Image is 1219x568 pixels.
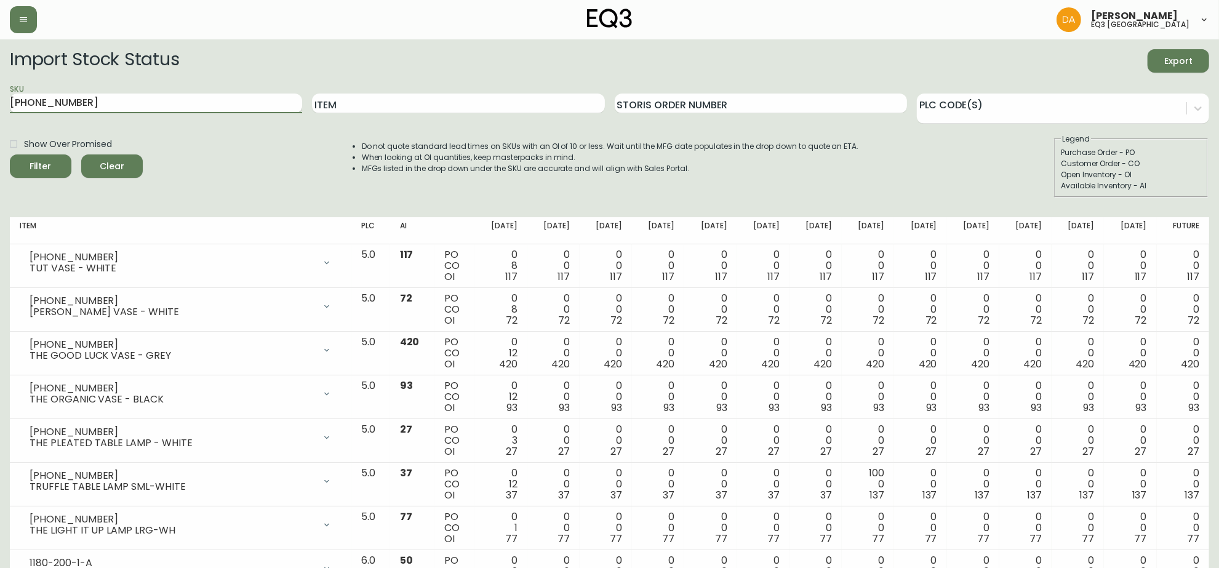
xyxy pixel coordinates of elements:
div: 0 0 [694,511,727,545]
span: 93 [1136,401,1147,415]
div: 0 0 [852,380,884,414]
div: [PERSON_NAME] VASE - WHITE [30,306,314,318]
th: [DATE] [1104,217,1156,244]
th: PLC [351,217,390,244]
button: Export [1148,49,1209,73]
th: [DATE] [789,217,842,244]
span: 72 [558,313,570,327]
span: 77 [820,532,832,546]
th: [DATE] [999,217,1052,244]
td: 5.0 [351,288,390,332]
span: 117 [610,270,622,284]
span: 137 [1185,488,1199,502]
div: 0 0 [957,337,989,370]
div: 0 0 [904,337,937,370]
span: 37 [716,488,727,502]
div: 0 0 [642,249,674,282]
div: 0 0 [590,380,622,414]
div: 0 0 [1167,424,1199,457]
span: 93 [1031,401,1042,415]
div: 0 0 [537,249,570,282]
div: Available Inventory - AI [1061,180,1201,191]
div: 0 0 [747,293,780,326]
div: 0 0 [1009,468,1042,501]
div: 0 0 [1009,511,1042,545]
span: 117 [558,270,570,284]
div: 0 0 [852,511,884,545]
span: 77 [1029,532,1042,546]
div: 0 0 [904,511,937,545]
div: 0 0 [747,468,780,501]
div: 0 0 [1009,380,1042,414]
span: 93 [821,401,832,415]
span: 117 [715,270,727,284]
div: 0 0 [747,337,780,370]
div: 0 0 [1167,337,1199,370]
div: 0 0 [747,249,780,282]
div: 0 0 [694,337,727,370]
span: 72 [1188,313,1199,327]
div: 0 0 [537,380,570,414]
span: 50 [400,553,413,567]
div: 0 0 [852,249,884,282]
span: OI [444,357,455,371]
div: 0 0 [799,511,832,545]
th: [DATE] [1052,217,1104,244]
div: 0 0 [1114,249,1146,282]
span: 27 [1082,444,1094,458]
span: 72 [1030,313,1042,327]
div: [PHONE_NUMBER]TRUFFLE TABLE LAMP SML-WHITE [20,468,342,495]
span: 117 [1082,270,1095,284]
div: PO CO [444,511,465,545]
div: 0 0 [904,380,937,414]
div: 0 12 [484,468,517,501]
div: 0 0 [852,337,884,370]
div: 0 0 [1061,337,1094,370]
div: Customer Order - CO [1061,158,1201,169]
div: 0 0 [799,249,832,282]
span: 117 [977,270,989,284]
th: [DATE] [684,217,737,244]
span: 93 [873,401,884,415]
span: 72 [768,313,780,327]
div: 0 0 [1114,468,1146,501]
div: 0 0 [957,380,989,414]
span: OI [444,313,455,327]
div: PO CO [444,337,465,370]
span: 72 [978,313,989,327]
th: [DATE] [527,217,580,244]
span: 27 [978,444,989,458]
th: AI [390,217,435,244]
div: [PHONE_NUMBER] [30,252,314,263]
span: 420 [971,357,989,371]
th: [DATE] [947,217,999,244]
td: 5.0 [351,332,390,375]
span: 77 [400,510,412,524]
span: 77 [505,532,518,546]
span: 27 [925,444,937,458]
div: 0 0 [1114,424,1146,457]
span: 117 [1187,270,1199,284]
div: 0 0 [1061,380,1094,414]
span: 137 [1027,488,1042,502]
span: 93 [400,378,413,393]
span: 37 [610,488,622,502]
div: [PHONE_NUMBER][PERSON_NAME] VASE - WHITE [20,293,342,320]
div: Open Inventory - OI [1061,169,1201,180]
span: 77 [1082,532,1094,546]
span: 137 [922,488,937,502]
div: 0 3 [484,424,517,457]
h2: Import Stock Status [10,49,179,73]
div: 0 0 [694,468,727,501]
div: 0 12 [484,380,517,414]
div: 0 0 [1167,468,1199,501]
div: 0 0 [694,249,727,282]
div: 0 0 [799,293,832,326]
span: 93 [611,401,622,415]
div: 0 0 [642,511,674,545]
span: 420 [657,357,675,371]
div: 0 0 [590,249,622,282]
span: 27 [1188,444,1199,458]
div: 0 0 [590,468,622,501]
td: 5.0 [351,244,390,288]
